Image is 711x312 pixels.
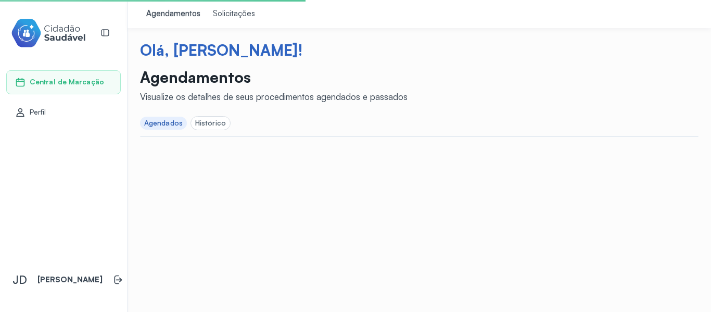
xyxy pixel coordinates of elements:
[15,77,112,88] a: Central de Marcação
[140,91,408,102] div: Visualize os detalhes de seus procedimentos agendados e passados
[195,119,226,128] div: Histórico
[11,17,86,49] img: cidadao-saudavel-filled-logo.svg
[30,108,46,117] span: Perfil
[213,9,255,19] div: Solicitações
[12,273,27,286] span: JD
[30,78,104,86] span: Central de Marcação
[146,9,200,19] div: Agendamentos
[37,275,103,285] p: [PERSON_NAME]
[140,68,408,86] p: Agendamentos
[140,41,699,59] div: Olá, [PERSON_NAME]!
[144,119,183,128] div: Agendados
[15,107,112,118] a: Perfil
